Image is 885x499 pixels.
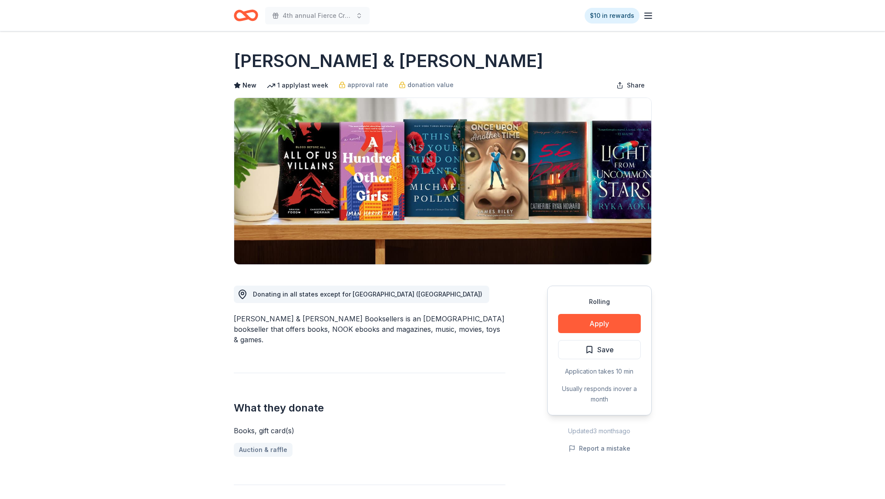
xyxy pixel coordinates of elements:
[558,314,641,333] button: Apply
[339,80,388,90] a: approval rate
[597,344,614,355] span: Save
[558,366,641,377] div: Application takes 10 min
[609,77,652,94] button: Share
[558,384,641,405] div: Usually responds in over a month
[569,443,630,454] button: Report a mistake
[585,8,639,24] a: $10 in rewards
[547,426,652,436] div: Updated 3 months ago
[627,80,645,91] span: Share
[234,443,293,457] a: Auction & raffle
[234,401,505,415] h2: What they donate
[558,340,641,359] button: Save
[407,80,454,90] span: donation value
[242,80,256,91] span: New
[399,80,454,90] a: donation value
[234,98,651,264] img: Image for Barnes & Noble
[234,314,505,345] div: [PERSON_NAME] & [PERSON_NAME] Booksellers is an [DEMOGRAPHIC_DATA] bookseller that offers books, ...
[234,49,543,73] h1: [PERSON_NAME] & [PERSON_NAME]
[283,10,352,21] span: 4th annual Fierce Creatives
[253,290,482,298] span: Donating in all states except for [GEOGRAPHIC_DATA] ([GEOGRAPHIC_DATA])
[265,7,370,24] button: 4th annual Fierce Creatives
[234,425,505,436] div: Books, gift card(s)
[558,297,641,307] div: Rolling
[347,80,388,90] span: approval rate
[267,80,328,91] div: 1 apply last week
[234,5,258,26] a: Home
